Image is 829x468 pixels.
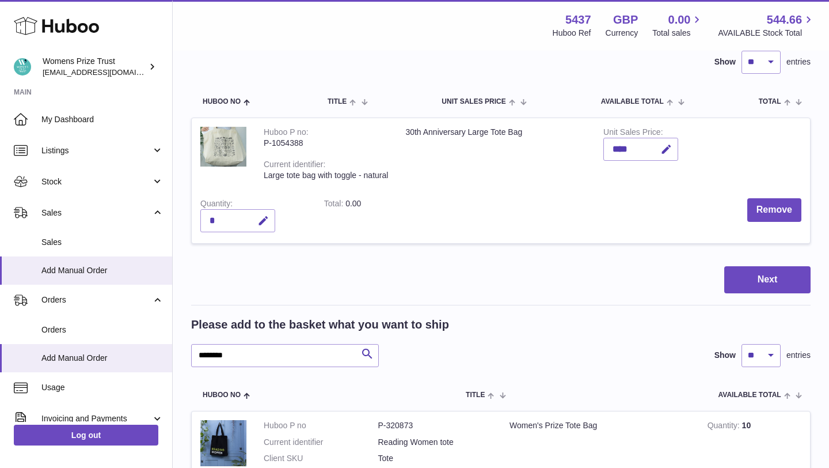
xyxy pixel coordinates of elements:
span: Title [328,98,347,105]
span: Sales [41,207,151,218]
button: Next [724,266,811,293]
h2: Please add to the basket what you want to ship [191,317,449,333]
span: AVAILABLE Total [601,98,664,105]
span: Total [759,98,781,105]
dd: Reading Women tote [378,437,493,448]
dt: Huboo P no [264,420,378,431]
img: info@womensprizeforfiction.co.uk [14,58,31,76]
span: [EMAIL_ADDRESS][DOMAIN_NAME] [43,67,169,77]
span: Total sales [652,28,703,39]
dd: Tote [378,453,493,464]
a: Log out [14,425,158,446]
span: Title [466,391,485,399]
span: Huboo no [203,391,241,399]
strong: 5437 [565,12,591,28]
div: Current identifier [264,160,325,172]
span: Huboo no [203,98,241,105]
strong: Quantity [708,421,742,433]
div: Large tote bag with toggle - natural [264,170,388,181]
span: 0.00 [668,12,691,28]
img: Women's Prize Tote Bag [200,420,246,466]
span: 544.66 [767,12,802,28]
dt: Current identifier [264,437,378,448]
span: Orders [41,324,163,335]
label: Unit Sales Price [603,127,663,139]
span: Stock [41,176,151,187]
strong: GBP [613,12,638,28]
div: Currency [606,28,638,39]
label: Quantity [200,199,233,211]
span: Listings [41,145,151,156]
label: Show [714,56,736,67]
div: Huboo P no [264,127,309,139]
span: 0.00 [345,199,361,208]
a: 544.66 AVAILABLE Stock Total [718,12,815,39]
a: 0.00 Total sales [652,12,703,39]
span: Orders [41,295,151,305]
label: Show [714,350,736,361]
button: Remove [747,198,801,222]
td: 30th Anniversary Large Tote Bag [397,118,595,190]
span: Sales [41,237,163,248]
span: Add Manual Order [41,353,163,364]
span: AVAILABLE Stock Total [718,28,815,39]
span: Invoicing and Payments [41,413,151,424]
span: Usage [41,382,163,393]
img: 30th Anniversary Large Tote Bag [200,127,246,167]
span: Unit Sales Price [442,98,505,105]
div: Huboo Ref [553,28,591,39]
span: Add Manual Order [41,265,163,276]
span: entries [786,350,811,361]
span: entries [786,56,811,67]
div: P-1054388 [264,138,388,149]
label: Total [324,199,345,211]
dd: P-320873 [378,420,493,431]
div: Womens Prize Trust [43,56,146,78]
span: My Dashboard [41,114,163,125]
dt: Client SKU [264,453,378,464]
span: AVAILABLE Total [718,391,781,399]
